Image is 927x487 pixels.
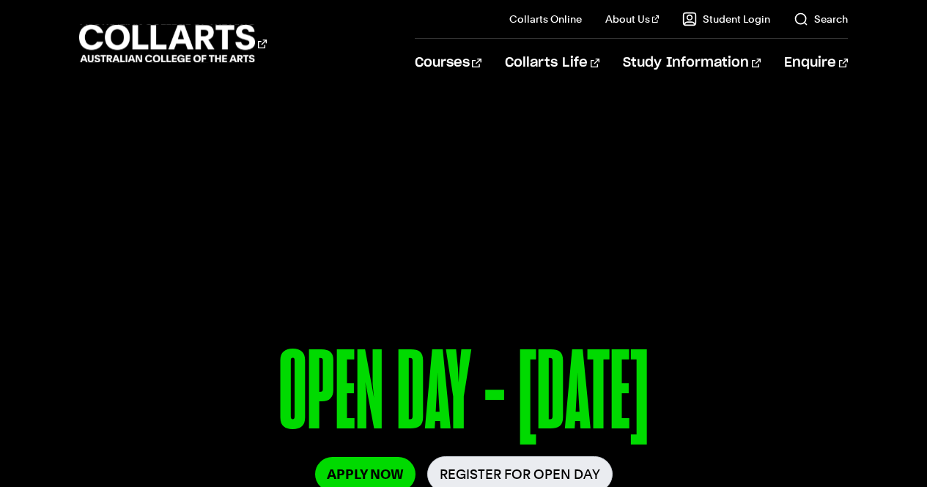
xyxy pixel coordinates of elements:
[784,39,848,87] a: Enquire
[79,23,267,64] div: Go to homepage
[605,12,660,26] a: About Us
[415,39,481,87] a: Courses
[505,39,599,87] a: Collarts Life
[79,335,849,456] p: OPEN DAY - [DATE]
[509,12,582,26] a: Collarts Online
[682,12,770,26] a: Student Login
[623,39,761,87] a: Study Information
[794,12,848,26] a: Search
